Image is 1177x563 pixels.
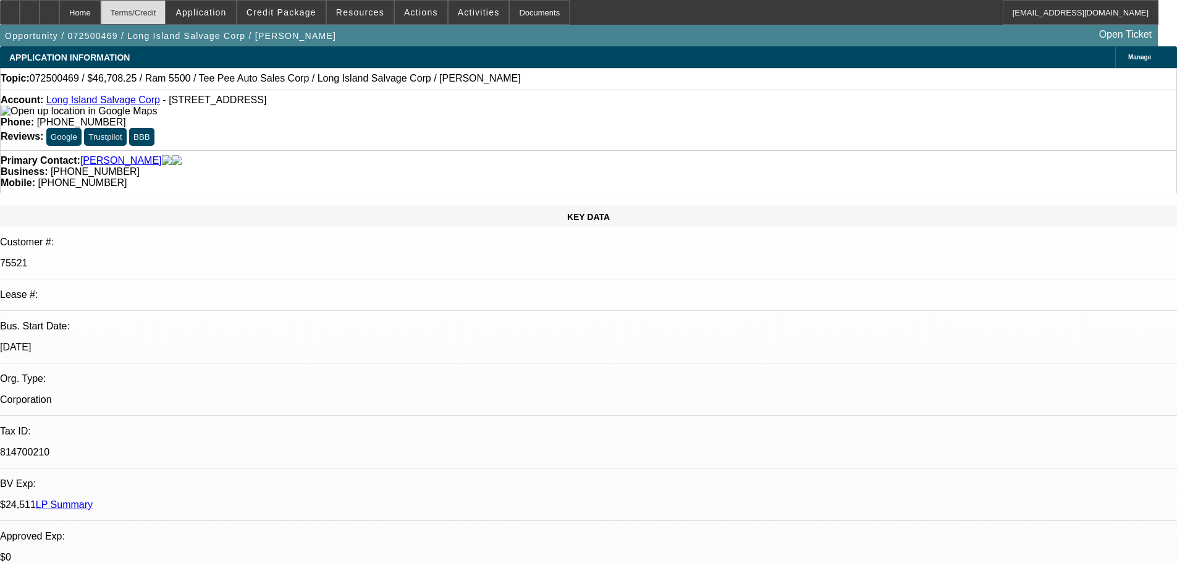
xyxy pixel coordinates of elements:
[1,131,43,142] strong: Reviews:
[46,95,160,105] a: Long Island Salvage Corp
[162,95,266,105] span: - [STREET_ADDRESS]
[1,106,157,116] a: View Google Maps
[172,155,182,166] img: linkedin-icon.png
[1,166,48,177] strong: Business:
[1,106,157,117] img: Open up location in Google Maps
[38,177,127,188] span: [PHONE_NUMBER]
[175,7,226,17] span: Application
[449,1,509,24] button: Activities
[51,166,140,177] span: [PHONE_NUMBER]
[1128,54,1151,61] span: Manage
[567,212,610,222] span: KEY DATA
[327,1,394,24] button: Resources
[129,128,154,146] button: BBB
[162,155,172,166] img: facebook-icon.png
[1,95,43,105] strong: Account:
[336,7,384,17] span: Resources
[9,53,130,62] span: APPLICATION INFORMATION
[166,1,235,24] button: Application
[1,155,80,166] strong: Primary Contact:
[1,117,34,127] strong: Phone:
[84,128,126,146] button: Trustpilot
[1,177,35,188] strong: Mobile:
[395,1,447,24] button: Actions
[30,73,521,84] span: 072500469 / $46,708.25 / Ram 5500 / Tee Pee Auto Sales Corp / Long Island Salvage Corp / [PERSON_...
[1094,24,1157,45] a: Open Ticket
[80,155,162,166] a: [PERSON_NAME]
[247,7,316,17] span: Credit Package
[37,117,126,127] span: [PHONE_NUMBER]
[1,73,30,84] strong: Topic:
[237,1,326,24] button: Credit Package
[36,499,93,510] a: LP Summary
[46,128,82,146] button: Google
[5,31,336,41] span: Opportunity / 072500469 / Long Island Salvage Corp / [PERSON_NAME]
[458,7,500,17] span: Activities
[404,7,438,17] span: Actions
